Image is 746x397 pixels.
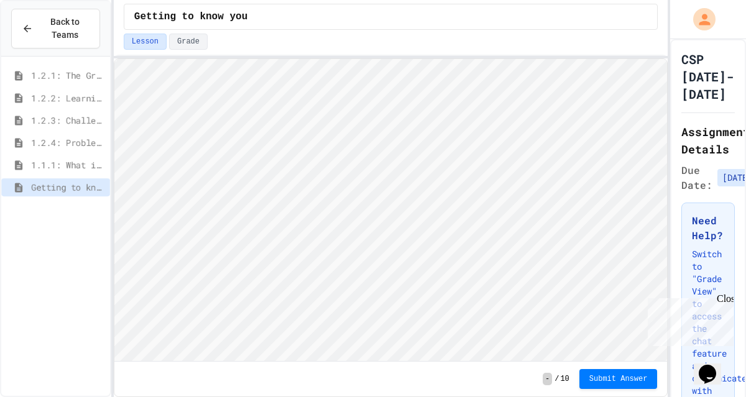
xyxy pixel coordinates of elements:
[169,34,208,50] button: Grade
[555,374,559,384] span: /
[681,123,735,158] h2: Assignment Details
[31,114,105,127] span: 1.2.3: Challenge Problem - The Bridge
[124,34,167,50] button: Lesson
[692,213,724,243] h3: Need Help?
[134,9,247,24] span: Getting to know you
[681,163,712,193] span: Due Date:
[643,293,734,346] iframe: chat widget
[681,50,735,103] h1: CSP [DATE]-[DATE]
[11,9,100,48] button: Back to Teams
[680,5,719,34] div: My Account
[579,369,658,389] button: Submit Answer
[31,181,105,194] span: Getting to know you
[31,69,105,82] span: 1.2.1: The Growth Mindset
[560,374,569,384] span: 10
[543,373,552,385] span: -
[40,16,90,42] span: Back to Teams
[589,374,648,384] span: Submit Answer
[694,347,734,385] iframe: chat widget
[5,5,86,79] div: Chat with us now!Close
[31,158,105,171] span: 1.1.1: What is Computer Science?
[31,136,105,149] span: 1.2.4: Problem Solving Practice
[114,59,668,361] iframe: Snap! Programming Environment
[31,91,105,104] span: 1.2.2: Learning to Solve Hard Problems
